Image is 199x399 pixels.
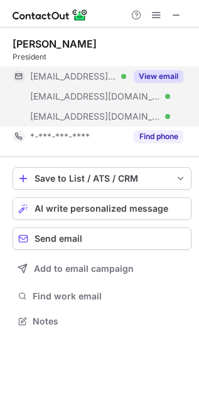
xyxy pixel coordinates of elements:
button: AI write personalized message [13,197,191,220]
div: Save to List / ATS / CRM [35,174,169,184]
span: Notes [33,316,186,327]
button: Reveal Button [134,130,183,143]
button: Add to email campaign [13,257,191,280]
button: Reveal Button [134,70,183,83]
span: Add to email campaign [34,264,134,274]
button: Notes [13,313,191,330]
div: President [13,51,191,63]
div: [PERSON_NAME] [13,38,97,50]
span: [EMAIL_ADDRESS][DOMAIN_NAME] [30,111,161,122]
button: Find work email [13,288,191,305]
span: [EMAIL_ADDRESS][DOMAIN_NAME] [30,71,117,82]
span: Send email [35,234,82,244]
button: Send email [13,227,191,250]
span: AI write personalized message [35,204,168,214]
img: ContactOut v5.3.10 [13,8,88,23]
span: [EMAIL_ADDRESS][DOMAIN_NAME] [30,91,161,102]
button: save-profile-one-click [13,167,191,190]
span: Find work email [33,291,186,302]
